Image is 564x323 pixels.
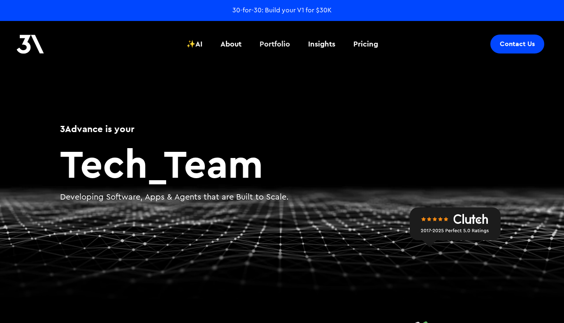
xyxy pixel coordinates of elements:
[500,40,535,48] div: Contact Us
[308,39,335,49] div: Insights
[186,39,202,49] div: ✨AI
[303,29,340,59] a: Insights
[260,39,290,49] div: Portfolio
[60,122,504,135] h1: 3Advance is your
[60,138,148,188] span: Tech
[353,39,378,49] div: Pricing
[490,35,544,53] a: Contact Us
[60,191,504,203] p: Developing Software, Apps & Agents that are Built to Scale.
[60,144,504,183] h2: Team
[348,29,383,59] a: Pricing
[181,29,207,59] a: ✨AI
[216,29,246,59] a: About
[232,6,332,15] a: 30-for-30: Build your V1 for $30K
[148,138,164,188] span: _
[220,39,241,49] div: About
[255,29,295,59] a: Portfolio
